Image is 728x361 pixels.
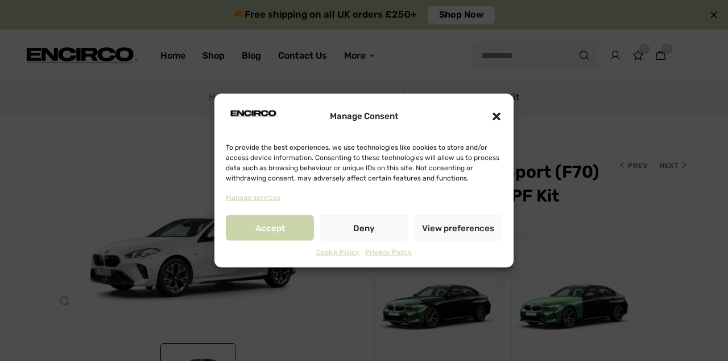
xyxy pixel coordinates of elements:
[491,110,502,122] div: Close dialogue
[226,142,501,183] div: To provide the best experiences, we use technologies like cookies to store and/or access device i...
[226,102,281,125] img: Encirco Logo
[320,215,408,241] button: Deny
[226,191,280,204] a: Manage services
[414,215,502,241] button: View preferences
[316,247,359,259] a: Cookie Policy
[330,109,398,124] div: Manage Consent
[365,247,412,259] a: Privacy Policy
[226,215,314,241] button: Accept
